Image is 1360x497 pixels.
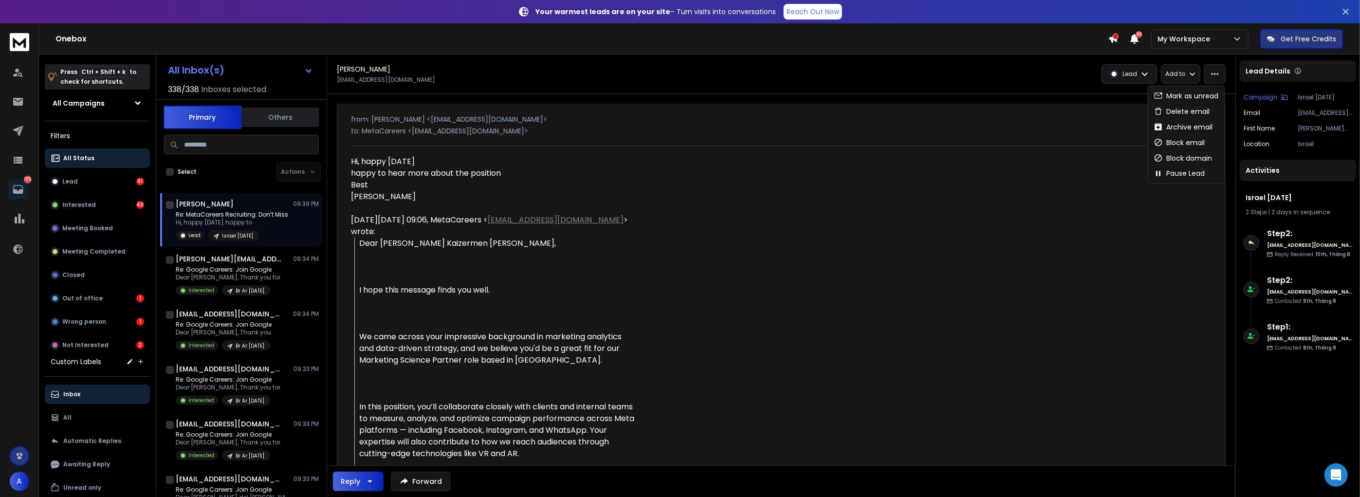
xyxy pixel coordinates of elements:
[188,452,214,459] p: Interested
[62,271,85,279] p: Closed
[1154,153,1213,163] div: Block domain
[1246,193,1350,202] h1: Israel [DATE]
[176,431,280,439] p: Re: Google Careers: Join Google
[1246,66,1290,76] p: Lead Details
[62,341,109,349] p: Not Interested
[178,168,197,176] label: Select
[136,178,144,185] div: 91
[176,329,272,336] p: Dear [PERSON_NAME], Thank you
[10,472,29,491] span: A
[176,486,293,494] p: Re: Google Careers: Join Google
[62,295,103,302] p: Out of office
[45,129,150,143] h3: Filters
[176,474,283,484] h1: [EMAIL_ADDRESS][DOMAIN_NAME]
[1244,140,1269,148] p: location
[1267,335,1352,342] h6: [EMAIL_ADDRESS][DOMAIN_NAME]
[1246,208,1267,216] span: 2 Steps
[51,357,101,367] h3: Custom Labels
[351,114,1212,124] p: from: [PERSON_NAME] <[EMAIL_ADDRESS][DOMAIN_NAME]>
[1136,31,1142,38] span: 50
[1244,109,1260,117] p: Email
[176,376,280,384] p: Re: Google Careers: Join Google
[294,475,319,483] p: 09:33 PM
[176,364,283,374] h1: [EMAIL_ADDRESS][DOMAIN_NAME]
[62,201,96,209] p: Interested
[1298,140,1352,148] p: Israel
[176,219,288,226] p: Hi, happy [DATE] happy to
[136,341,144,349] div: 2
[63,484,101,492] p: Unread only
[62,224,113,232] p: Meeting Booked
[351,214,635,238] div: [DATE][DATE] 09:06, MetaCareers < > wrote:
[294,420,319,428] p: 09:33 PM
[337,76,435,84] p: [EMAIL_ADDRESS][DOMAIN_NAME]
[1154,91,1219,101] div: Mark as unread
[787,7,839,17] p: Reach Out Now
[1324,463,1348,487] div: Open Intercom Messenger
[201,84,266,95] h3: Inboxes selected
[293,200,319,208] p: 09:39 PM
[188,287,214,294] p: Interested
[188,342,214,349] p: Interested
[1244,93,1277,101] p: Campaign
[535,7,670,17] strong: Your warmest leads are on your site
[55,33,1108,45] h1: Onebox
[176,384,280,391] p: Dear [PERSON_NAME], Thank you for
[1246,208,1350,216] div: |
[1154,107,1210,116] div: Delete email
[176,321,272,329] p: Re: Google Careers: Join Google
[1240,160,1356,181] div: Activities
[1298,125,1352,132] p: [PERSON_NAME] Kaizermen [PERSON_NAME]
[188,397,214,404] p: Interested
[10,33,29,51] img: logo
[60,67,136,87] p: Press to check for shortcuts.
[337,64,390,74] h1: [PERSON_NAME]
[341,477,360,486] div: Reply
[62,178,78,185] p: Lead
[236,287,264,295] p: Br Ar [DATE]
[188,232,201,239] p: Lead
[236,452,264,460] p: Br Ar [DATE]
[1267,275,1352,286] h6: Step 2 :
[1154,122,1213,132] div: Archive email
[1303,344,1336,351] span: 8th, Tháng 8
[80,66,127,77] span: Ctrl + Shift + k
[351,126,1212,136] p: to: MetaCareers <[EMAIL_ADDRESS][DOMAIN_NAME]>
[62,248,126,256] p: Meeting Completed
[168,84,199,95] span: 338 / 338
[63,437,121,445] p: Automatic Replies
[293,310,319,318] p: 09:34 PM
[1154,169,1205,179] div: Pause Lead
[1298,109,1352,117] p: [EMAIL_ADDRESS][DOMAIN_NAME]
[62,318,106,326] p: Wrong person
[176,254,283,264] h1: [PERSON_NAME][EMAIL_ADDRESS][PERSON_NAME][DOMAIN_NAME]
[1267,241,1352,249] h6: [EMAIL_ADDRESS][DOMAIN_NAME]
[351,156,635,202] div: Hi, happy [DATE] happy to hear more about the position Best [PERSON_NAME]
[176,439,280,446] p: Dear [PERSON_NAME], Thank you for
[63,460,110,468] p: Awaiting Reply
[1122,70,1137,78] p: Lead
[63,414,72,422] p: All
[1267,288,1352,295] h6: [EMAIL_ADDRESS][DOMAIN_NAME]
[176,211,288,219] p: Re: MetaCareers Recruiting: Don’t Miss
[1244,125,1275,132] p: First Name
[1154,138,1205,147] div: Block email
[1315,251,1350,258] span: 10th, Tháng 8
[1267,321,1352,333] h6: Step 1 :
[136,318,144,326] div: 1
[176,419,283,429] h1: [EMAIL_ADDRESS][DOMAIN_NAME]
[63,390,80,398] p: Inbox
[236,397,264,405] p: Br Ar [DATE]
[176,274,280,281] p: Dear [PERSON_NAME], Thank you for
[1267,228,1352,239] h6: Step 2 :
[1158,34,1214,44] p: My Workspace
[391,472,450,491] button: Forward
[53,98,105,108] h1: All Campaigns
[236,342,264,350] p: Br Ar [DATE]
[222,232,253,239] p: Israel [DATE]
[488,214,624,225] a: [EMAIL_ADDRESS][DOMAIN_NAME]
[535,7,776,17] p: – Turn visits into conversations
[24,176,32,184] p: 135
[164,106,241,129] button: Primary
[1275,251,1350,258] p: Reply Received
